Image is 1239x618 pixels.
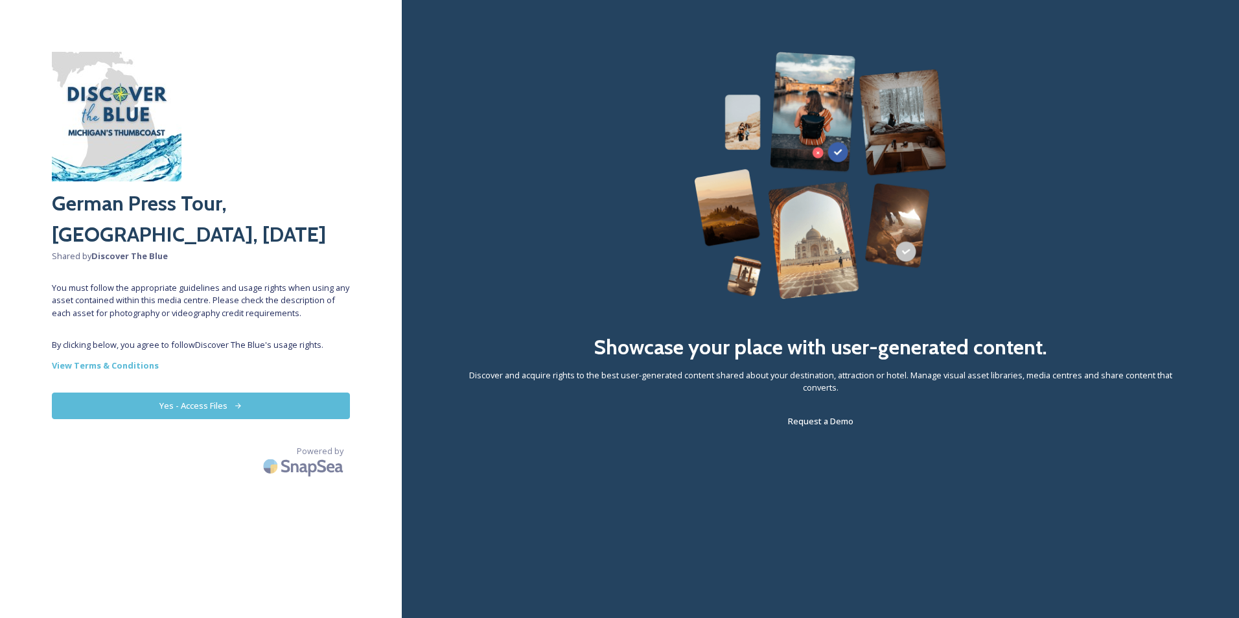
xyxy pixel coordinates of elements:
[788,413,853,429] a: Request a Demo
[52,339,350,351] span: By clicking below, you agree to follow Discover The Blue 's usage rights.
[52,250,350,262] span: Shared by
[52,282,350,319] span: You must follow the appropriate guidelines and usage rights when using any asset contained within...
[694,52,946,299] img: 63b42ca75bacad526042e722_Group%20154-p-800.png
[52,360,159,371] strong: View Terms & Conditions
[788,415,853,427] span: Request a Demo
[91,250,168,262] strong: Discover The Blue
[259,451,350,481] img: SnapSea Logo
[454,369,1187,394] span: Discover and acquire rights to the best user-generated content shared about your destination, att...
[52,393,350,419] button: Yes - Access Files
[52,188,350,250] h2: German Press Tour, [GEOGRAPHIC_DATA], [DATE]
[594,332,1047,363] h2: Showcase your place with user-generated content.
[52,358,350,373] a: View Terms & Conditions
[297,445,343,457] span: Powered by
[52,52,181,181] img: 1710423113617.jpeg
